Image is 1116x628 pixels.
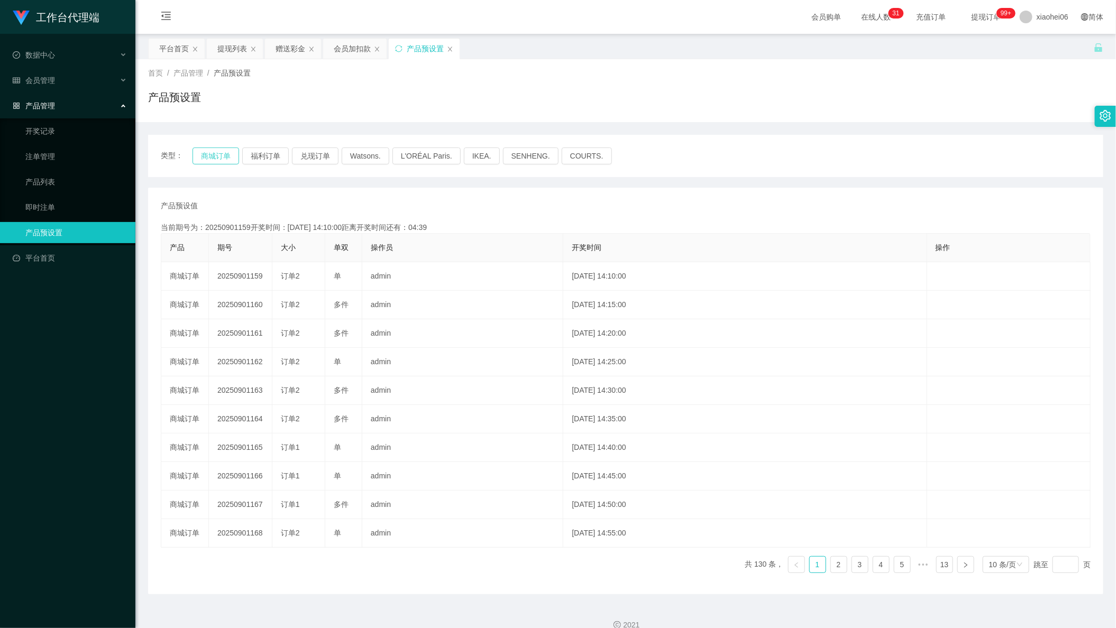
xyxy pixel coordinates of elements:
td: [DATE] 14:10:00 [563,262,927,291]
li: 4 [873,556,890,573]
span: 产品管理 [13,101,55,110]
div: 会员加扣款 [334,39,371,59]
td: admin [362,291,563,319]
li: 1 [809,556,826,573]
td: 商城订单 [161,519,209,548]
a: 工作台代理端 [13,13,99,21]
td: [DATE] 14:45:00 [563,462,927,491]
span: 多件 [334,329,349,337]
span: 多件 [334,300,349,309]
li: 5 [894,556,911,573]
i: 图标: menu-fold [148,1,184,34]
li: 13 [936,556,953,573]
span: 单 [334,529,341,537]
a: 产品预设置 [25,222,127,243]
div: 跳至 页 [1033,556,1091,573]
td: 商城订单 [161,462,209,491]
td: 商城订单 [161,491,209,519]
td: 20250901163 [209,376,272,405]
i: 图标: close [308,46,315,52]
td: [DATE] 14:40:00 [563,433,927,462]
span: 单 [334,472,341,480]
i: 图标: unlock [1094,43,1103,52]
span: 订单2 [281,529,300,537]
span: 产品 [170,243,185,252]
sup: 31 [888,8,903,19]
span: 在线人数 [856,13,896,21]
i: 图标: setting [1100,110,1111,122]
a: 2 [831,557,847,572]
span: 订单2 [281,272,300,280]
li: 共 130 条， [745,556,784,573]
li: 3 [852,556,868,573]
i: 图标: right [963,562,969,568]
a: 图标: dashboard平台首页 [13,247,127,269]
td: [DATE] 14:20:00 [563,319,927,348]
span: 充值订单 [911,13,951,21]
td: 20250901167 [209,491,272,519]
td: 20250901161 [209,319,272,348]
td: admin [362,262,563,291]
td: [DATE] 14:25:00 [563,348,927,376]
td: 20250901162 [209,348,272,376]
a: 13 [937,557,953,572]
span: ••• [915,556,932,573]
div: 产品预设置 [407,39,444,59]
td: 商城订单 [161,348,209,376]
span: 首页 [148,69,163,77]
span: 产品管理 [173,69,203,77]
span: 操作 [936,243,950,252]
td: 20250901164 [209,405,272,433]
span: / [207,69,209,77]
td: admin [362,405,563,433]
span: 提现订单 [966,13,1006,21]
td: 20250901159 [209,262,272,291]
a: 5 [894,557,910,572]
div: 10 条/页 [989,557,1016,572]
li: 上一页 [788,556,805,573]
p: 1 [896,8,900,19]
td: [DATE] 14:30:00 [563,376,927,405]
h1: 产品预设置 [148,89,201,105]
span: 产品预设置 [214,69,251,77]
span: 数据中心 [13,51,55,59]
td: admin [362,433,563,462]
td: 商城订单 [161,291,209,319]
a: 开奖记录 [25,121,127,142]
td: 20250901165 [209,433,272,462]
li: 向后 5 页 [915,556,932,573]
td: 20250901166 [209,462,272,491]
a: 3 [852,557,868,572]
i: 图标: sync [395,45,403,52]
span: / [167,69,169,77]
td: [DATE] 14:50:00 [563,491,927,519]
span: 单 [334,443,341,451]
span: 会员管理 [13,76,55,85]
td: [DATE] 14:55:00 [563,519,927,548]
span: 期号 [217,243,232,252]
li: 2 [830,556,847,573]
span: 订单1 [281,472,300,480]
span: 类型： [161,147,193,164]
i: 图标: close [192,46,198,52]
button: Watsons. [342,147,389,164]
span: 多件 [334,386,349,394]
i: 图标: down [1017,561,1023,569]
td: 20250901160 [209,291,272,319]
td: admin [362,462,563,491]
button: L'ORÉAL Paris. [392,147,461,164]
a: 注单管理 [25,146,127,167]
span: 订单1 [281,443,300,451]
td: admin [362,319,563,348]
a: 1 [810,557,826,572]
span: 订单1 [281,500,300,509]
i: 图标: close [250,46,257,52]
div: 平台首页 [159,39,189,59]
button: SENHENG. [503,147,559,164]
td: 商城订单 [161,433,209,462]
i: 图标: left [793,562,800,568]
td: 商城订单 [161,376,209,405]
td: admin [362,519,563,548]
td: 商城订单 [161,262,209,291]
span: 订单2 [281,414,300,423]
